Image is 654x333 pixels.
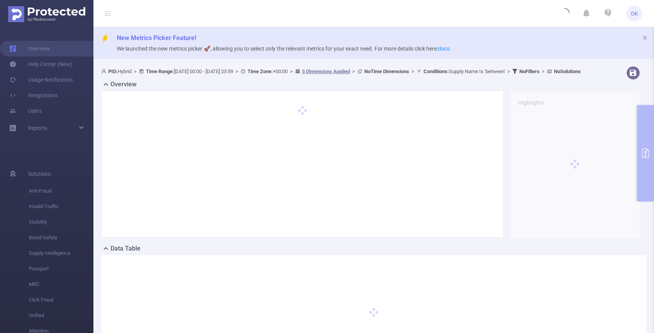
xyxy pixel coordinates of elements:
a: Overview [9,41,50,56]
span: > [288,68,295,74]
span: Unified [29,308,93,323]
span: MRC [29,277,93,292]
span: New Metrics Picker Feature! [117,34,196,42]
span: Supply Intelligence [29,245,93,261]
span: > [409,68,417,74]
i: icon: user [101,69,108,74]
span: Brand Safety [29,230,93,245]
span: > [540,68,547,74]
span: > [233,68,241,74]
span: Supply Name Is 'between' [424,68,505,74]
span: > [132,68,139,74]
u: 5 Dimensions Applied [302,68,350,74]
span: Anti-Fraud [29,183,93,199]
span: Solutions [28,166,51,182]
b: No Filters [519,68,540,74]
span: > [505,68,512,74]
img: Protected Media [8,6,85,22]
b: Time Zone: [248,68,273,74]
h2: Data Table [111,244,141,253]
b: No Time Dimensions [364,68,409,74]
i: icon: close [642,35,648,40]
span: Click Fraud [29,292,93,308]
a: Usage Notification [9,72,73,88]
b: Conditions : [424,68,449,74]
span: Reports [28,125,47,131]
h2: Overview [111,80,137,89]
a: Users [9,103,42,119]
b: Time Range: [146,68,174,74]
span: Passport [29,261,93,277]
i: icon: loading [560,8,570,19]
a: Reports [28,120,47,136]
a: docs [438,46,450,52]
a: Help Center (New) [9,56,72,72]
span: Visibility [29,214,93,230]
button: icon: close [642,33,648,42]
span: Hybrid [DATE] 00:00 - [DATE] 23:59 +00:00 [101,68,581,74]
b: PID: [108,68,118,74]
span: OK [631,6,638,21]
a: Integrations [9,88,58,103]
i: icon: thunderbolt [101,35,109,43]
span: We launched the new metrics picker 🚀, allowing you to select only the relevant metrics for your e... [117,46,450,52]
b: No Solutions [554,68,581,74]
span: > [350,68,357,74]
span: Invalid Traffic [29,199,93,214]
